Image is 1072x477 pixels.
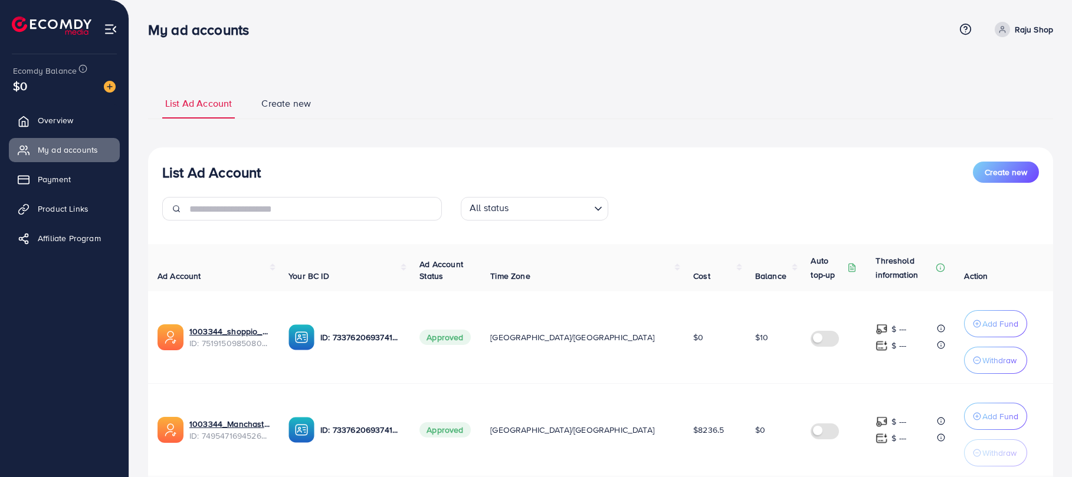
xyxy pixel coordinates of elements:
span: Cost [693,270,710,282]
span: Ecomdy Balance [13,65,77,77]
a: Payment [9,167,120,191]
p: Auto top-up [811,254,845,282]
span: Time Zone [490,270,530,282]
span: [GEOGRAPHIC_DATA]/[GEOGRAPHIC_DATA] [490,331,654,343]
img: image [104,81,116,93]
p: Threshold information [876,254,933,282]
img: top-up amount [876,340,888,352]
span: Product Links [38,203,88,215]
span: Your BC ID [289,270,329,282]
div: <span class='underline'>1003344_shoppio_1750688962312</span></br>7519150985080684551 [189,325,270,350]
span: $0 [13,77,27,94]
span: $0 [755,424,765,436]
img: top-up amount [876,323,888,335]
p: Withdraw [982,446,1017,460]
img: ic-ads-acc.e4c84228.svg [158,324,183,350]
span: Overview [38,114,73,126]
button: Create new [973,162,1039,183]
p: Raju Shop [1015,22,1053,37]
span: Balance [755,270,786,282]
a: 1003344_Manchaster_1745175503024 [189,418,270,430]
iframe: Chat [1022,424,1063,468]
p: Add Fund [982,317,1018,331]
img: ic-ba-acc.ded83a64.svg [289,417,314,443]
span: Approved [419,330,470,345]
a: Product Links [9,197,120,221]
img: ic-ba-acc.ded83a64.svg [289,324,314,350]
input: Search for option [513,199,589,218]
span: Create new [261,97,311,110]
span: Payment [38,173,71,185]
span: Affiliate Program [38,232,101,244]
span: Ad Account Status [419,258,463,282]
button: Withdraw [964,347,1027,374]
a: Raju Shop [990,22,1053,37]
span: $8236.5 [693,424,724,436]
a: My ad accounts [9,138,120,162]
span: $0 [693,331,703,343]
span: My ad accounts [38,144,98,156]
a: 1003344_shoppio_1750688962312 [189,325,270,337]
span: $10 [755,331,768,343]
h3: List Ad Account [162,164,261,181]
span: Action [964,270,988,282]
span: ID: 7519150985080684551 [189,337,270,349]
p: Add Fund [982,409,1018,423]
button: Withdraw [964,439,1027,466]
button: Add Fund [964,310,1027,337]
p: $ --- [891,322,906,336]
span: ID: 7495471694526988304 [189,430,270,442]
img: menu [104,22,117,36]
p: ID: 7337620693741338625 [320,423,401,437]
button: Add Fund [964,403,1027,430]
img: logo [12,17,91,35]
img: top-up amount [876,432,888,445]
a: Overview [9,108,120,132]
span: [GEOGRAPHIC_DATA]/[GEOGRAPHIC_DATA] [490,424,654,436]
div: <span class='underline'>1003344_Manchaster_1745175503024</span></br>7495471694526988304 [189,418,270,442]
img: top-up amount [876,416,888,428]
img: ic-ads-acc.e4c84228.svg [158,417,183,443]
p: ID: 7337620693741338625 [320,330,401,344]
span: List Ad Account [165,97,232,110]
span: Approved [419,422,470,437]
p: $ --- [891,415,906,429]
h3: My ad accounts [148,21,258,38]
p: Withdraw [982,353,1017,367]
p: $ --- [891,431,906,445]
div: Search for option [461,197,608,221]
a: Affiliate Program [9,226,120,250]
span: All status [467,199,512,218]
p: $ --- [891,338,906,353]
span: Ad Account [158,270,201,282]
span: Create new [985,166,1027,178]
